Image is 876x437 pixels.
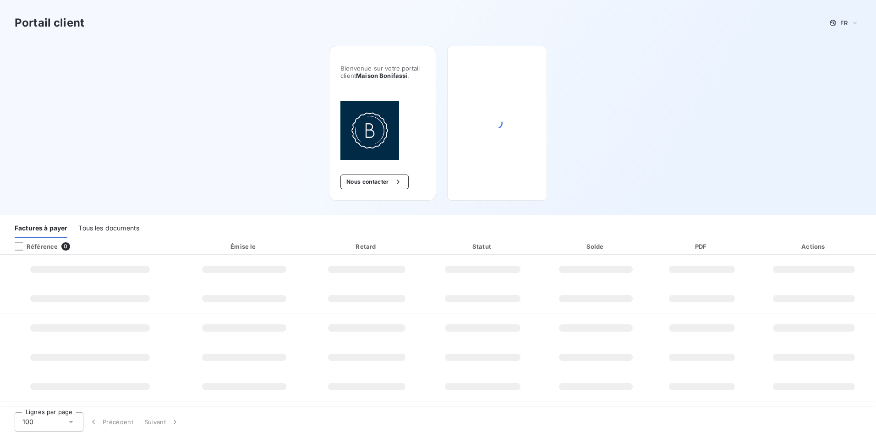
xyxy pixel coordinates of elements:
span: FR [840,19,848,27]
div: Référence [7,242,58,251]
div: Retard [310,242,423,251]
span: 100 [22,417,33,426]
div: Tous les documents [78,219,139,238]
button: Suivant [139,412,185,432]
div: Solde [542,242,650,251]
h3: Portail client [15,15,84,31]
span: Bienvenue sur votre portail client . [340,65,425,79]
button: Précédent [83,412,139,432]
div: Émise le [182,242,307,251]
div: Actions [754,242,874,251]
span: Maison Bonifassi [356,72,407,79]
div: Factures à payer [15,219,67,238]
span: 0 [61,242,70,251]
div: Statut [427,242,538,251]
img: Company logo [340,101,399,160]
div: PDF [653,242,750,251]
button: Nous contacter [340,175,408,189]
